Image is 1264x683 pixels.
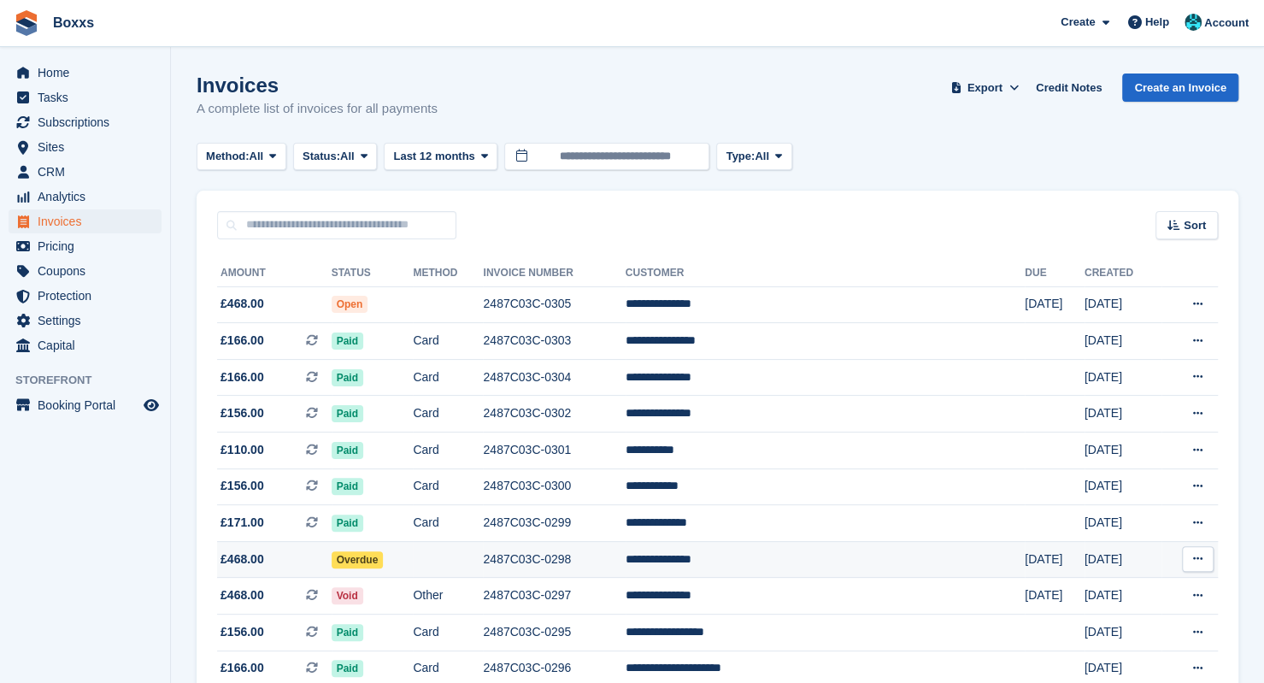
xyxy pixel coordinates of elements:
span: Storefront [15,372,170,389]
td: [DATE] [1025,286,1085,323]
span: Paid [332,442,363,459]
th: Amount [217,260,332,287]
a: Create an Invoice [1122,74,1238,102]
td: Card [413,323,483,360]
a: Preview store [141,395,162,415]
th: Due [1025,260,1085,287]
td: [DATE] [1085,468,1161,505]
a: menu [9,160,162,184]
a: Credit Notes [1029,74,1108,102]
span: £166.00 [220,659,264,677]
td: Card [413,505,483,542]
span: Paid [332,660,363,677]
span: Coupons [38,259,140,283]
span: Export [967,79,1002,97]
span: £110.00 [220,441,264,459]
a: menu [9,393,162,417]
a: menu [9,309,162,333]
span: Paid [332,333,363,350]
img: stora-icon-8386f47178a22dfd0bd8f6a31ec36ba5ce8667c1dd55bd0f319d3a0aa187defe.svg [14,10,39,36]
th: Method [413,260,483,287]
td: 2487C03C-0295 [483,615,625,651]
td: Card [413,468,483,505]
td: 2487C03C-0298 [483,541,625,578]
span: Last 12 months [393,148,474,165]
span: Protection [38,284,140,308]
span: Create [1061,14,1095,31]
span: Tasks [38,85,140,109]
a: Boxxs [46,9,101,37]
span: All [250,148,264,165]
td: 2487C03C-0305 [483,286,625,323]
a: menu [9,259,162,283]
span: Paid [332,515,363,532]
a: menu [9,85,162,109]
a: menu [9,110,162,134]
span: £468.00 [220,551,264,568]
span: All [755,148,769,165]
span: Method: [206,148,250,165]
span: Subscriptions [38,110,140,134]
td: 2487C03C-0300 [483,468,625,505]
span: Pricing [38,234,140,258]
span: Capital [38,333,140,357]
td: [DATE] [1025,578,1085,615]
img: Graham Buchan [1185,14,1202,31]
span: £171.00 [220,514,264,532]
span: £156.00 [220,623,264,641]
span: Paid [332,624,363,641]
th: Customer [626,260,1025,287]
span: £166.00 [220,368,264,386]
td: 2487C03C-0301 [483,433,625,469]
span: Invoices [38,209,140,233]
a: menu [9,61,162,85]
span: £166.00 [220,332,264,350]
td: Card [413,615,483,651]
button: Status: All [293,143,377,171]
span: £468.00 [220,586,264,604]
th: Created [1085,260,1161,287]
td: [DATE] [1085,541,1161,578]
button: Export [947,74,1022,102]
td: 2487C03C-0304 [483,359,625,396]
td: [DATE] [1025,541,1085,578]
td: [DATE] [1085,578,1161,615]
button: Method: All [197,143,286,171]
td: [DATE] [1085,505,1161,542]
td: Card [413,433,483,469]
button: Type: All [716,143,791,171]
td: 2487C03C-0297 [483,578,625,615]
td: [DATE] [1085,433,1161,469]
span: Settings [38,309,140,333]
span: £156.00 [220,477,264,495]
span: CRM [38,160,140,184]
p: A complete list of invoices for all payments [197,99,438,119]
td: Card [413,396,483,433]
a: menu [9,284,162,308]
a: menu [9,333,162,357]
th: Status [332,260,414,287]
span: Home [38,61,140,85]
td: [DATE] [1085,323,1161,360]
span: Account [1204,15,1249,32]
span: Analytics [38,185,140,209]
span: Booking Portal [38,393,140,417]
span: Void [332,587,363,604]
td: Other [413,578,483,615]
a: menu [9,209,162,233]
td: Card [413,359,483,396]
span: Status: [303,148,340,165]
td: 2487C03C-0299 [483,505,625,542]
a: menu [9,185,162,209]
span: £468.00 [220,295,264,313]
span: Type: [726,148,755,165]
td: [DATE] [1085,615,1161,651]
span: Overdue [332,551,384,568]
span: All [340,148,355,165]
button: Last 12 months [384,143,497,171]
a: menu [9,234,162,258]
th: Invoice Number [483,260,625,287]
span: Help [1145,14,1169,31]
span: Sites [38,135,140,159]
span: Paid [332,369,363,386]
